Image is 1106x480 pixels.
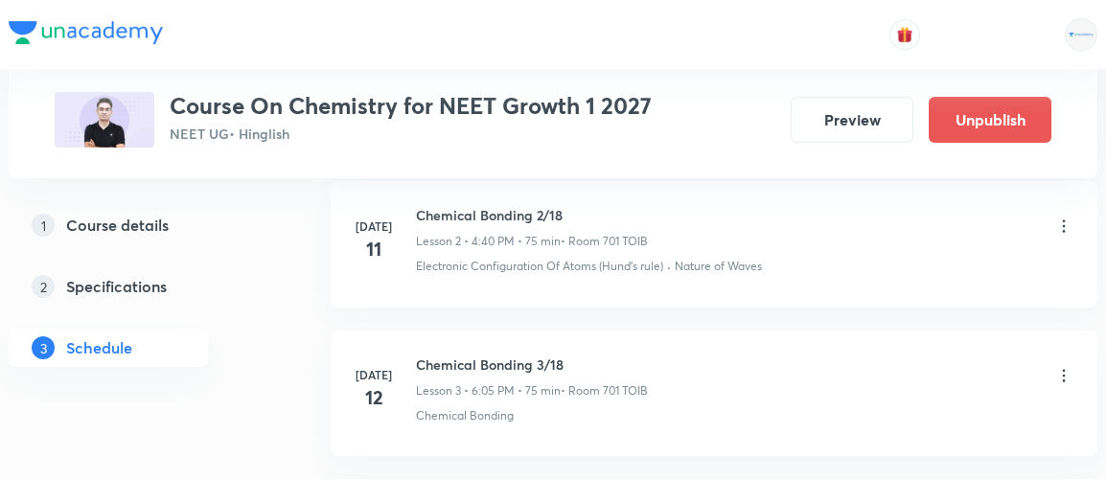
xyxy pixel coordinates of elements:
[889,19,920,50] button: avatar
[170,124,652,144] p: NEET UG • Hinglish
[9,206,269,244] a: 1Course details
[55,92,154,148] img: 99B1373B-3E38-466B-806F-1839189E4867_plus.png
[355,217,393,235] h6: [DATE]
[32,275,55,298] p: 2
[561,233,648,250] p: • Room 701 TOIB
[675,258,762,275] p: Nature of Waves
[170,92,652,120] h3: Course On Chemistry for NEET Growth 1 2027
[416,258,663,275] p: Electronic Configuration Of Atoms (Hund's rule)
[1065,18,1097,51] img: Rahul Mishra
[32,214,55,237] p: 1
[32,336,55,359] p: 3
[355,366,393,383] h6: [DATE]
[896,26,913,43] img: avatar
[9,267,269,306] a: 2Specifications
[561,382,648,400] p: • Room 701 TOIB
[416,382,561,400] p: Lesson 3 • 6:05 PM • 75 min
[9,21,163,49] a: Company Logo
[416,354,648,375] h6: Chemical Bonding 3/18
[416,407,514,424] p: Chemical Bonding
[355,235,393,263] h4: 11
[791,97,913,143] button: Preview
[929,97,1051,143] button: Unpublish
[355,383,393,412] h4: 12
[9,21,163,44] img: Company Logo
[667,258,671,275] div: ·
[66,214,169,237] h5: Course details
[416,205,648,225] h6: Chemical Bonding 2/18
[66,275,167,298] h5: Specifications
[66,336,132,359] h5: Schedule
[416,233,561,250] p: Lesson 2 • 4:40 PM • 75 min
